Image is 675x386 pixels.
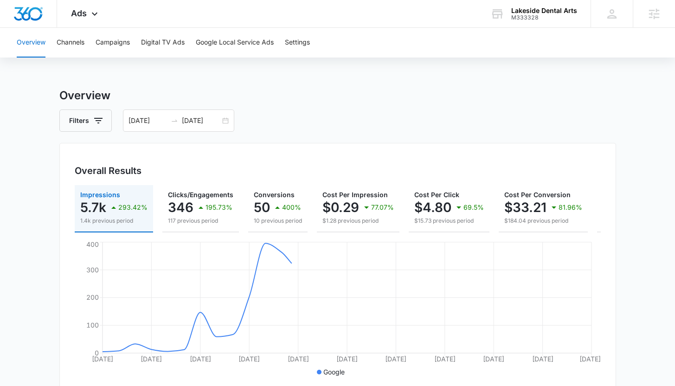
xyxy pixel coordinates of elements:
[86,240,99,248] tspan: 400
[71,8,87,18] span: Ads
[559,204,582,211] p: 81.96%
[141,28,185,58] button: Digital TV Ads
[168,217,233,225] p: 117 previous period
[75,164,141,178] h3: Overall Results
[434,355,455,363] tspan: [DATE]
[171,117,178,124] span: to
[57,28,84,58] button: Channels
[414,217,484,225] p: $15.73 previous period
[80,200,106,215] p: 5.7k
[59,87,616,104] h3: Overview
[336,355,358,363] tspan: [DATE]
[504,217,582,225] p: $184.04 previous period
[168,200,193,215] p: 346
[95,349,99,357] tspan: 0
[254,200,270,215] p: 50
[371,204,394,211] p: 77.07%
[129,116,167,126] input: Start date
[414,191,459,199] span: Cost Per Click
[238,355,260,363] tspan: [DATE]
[322,191,388,199] span: Cost Per Impression
[532,355,553,363] tspan: [DATE]
[323,367,345,377] p: Google
[511,7,577,14] div: account name
[182,116,220,126] input: End date
[287,355,309,363] tspan: [DATE]
[463,204,484,211] p: 69.5%
[171,117,178,124] span: swap-right
[483,355,504,363] tspan: [DATE]
[504,200,546,215] p: $33.21
[254,191,295,199] span: Conversions
[80,191,120,199] span: Impressions
[511,14,577,21] div: account id
[86,321,99,329] tspan: 100
[322,200,359,215] p: $0.29
[322,217,394,225] p: $1.28 previous period
[189,355,211,363] tspan: [DATE]
[414,200,451,215] p: $4.80
[96,28,130,58] button: Campaigns
[59,109,112,132] button: Filters
[86,293,99,301] tspan: 200
[254,217,302,225] p: 10 previous period
[579,355,601,363] tspan: [DATE]
[385,355,406,363] tspan: [DATE]
[141,355,162,363] tspan: [DATE]
[282,204,301,211] p: 400%
[118,204,148,211] p: 293.42%
[86,266,99,274] tspan: 300
[80,217,148,225] p: 1.4k previous period
[504,191,571,199] span: Cost Per Conversion
[206,204,232,211] p: 195.73%
[92,355,113,363] tspan: [DATE]
[168,191,233,199] span: Clicks/Engagements
[285,28,310,58] button: Settings
[196,28,274,58] button: Google Local Service Ads
[17,28,45,58] button: Overview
